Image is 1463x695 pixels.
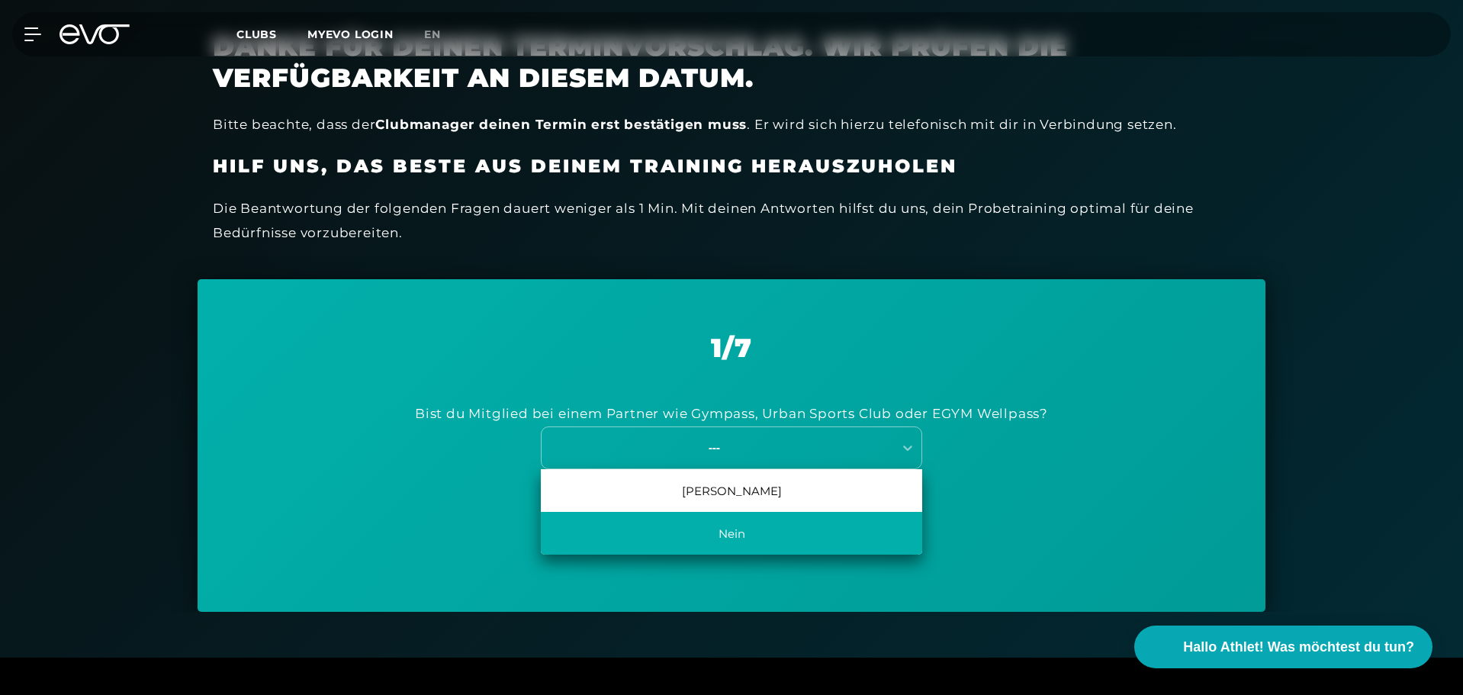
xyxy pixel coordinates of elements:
[543,439,886,456] div: ---
[1134,626,1432,668] button: Hallo Athlet! Was möchtest du tun?
[236,27,307,41] a: Clubs
[213,196,1250,246] div: Die Beantwortung der folgenden Fragen dauert weniger als 1 Min. Mit deinen Antworten hilfst du un...
[415,401,1048,426] div: Bist du Mitglied bei einem Partner wie Gympass, Urban Sports Club oder EGYM Wellpass?
[375,117,747,132] strong: Clubmanager deinen Termin erst bestätigen muss
[424,27,441,41] span: en
[711,332,752,364] span: 1 / 7
[307,27,394,41] a: MYEVO LOGIN
[213,31,1250,94] h2: Danke für deinen Terminvorschlag. Wir prüfen die Verfügbarkeit an diesem Datum.
[541,469,922,512] div: [PERSON_NAME]
[213,112,1250,137] div: Bitte beachte, dass der . Er wird sich hierzu telefonisch mit dir in Verbindung setzen.
[213,155,1250,178] h3: Hilf uns, das beste aus deinem Training herauszuholen
[541,512,922,555] div: Nein
[1183,637,1414,658] span: Hallo Athlet! Was möchtest du tun?
[236,27,277,41] span: Clubs
[424,26,459,43] a: en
